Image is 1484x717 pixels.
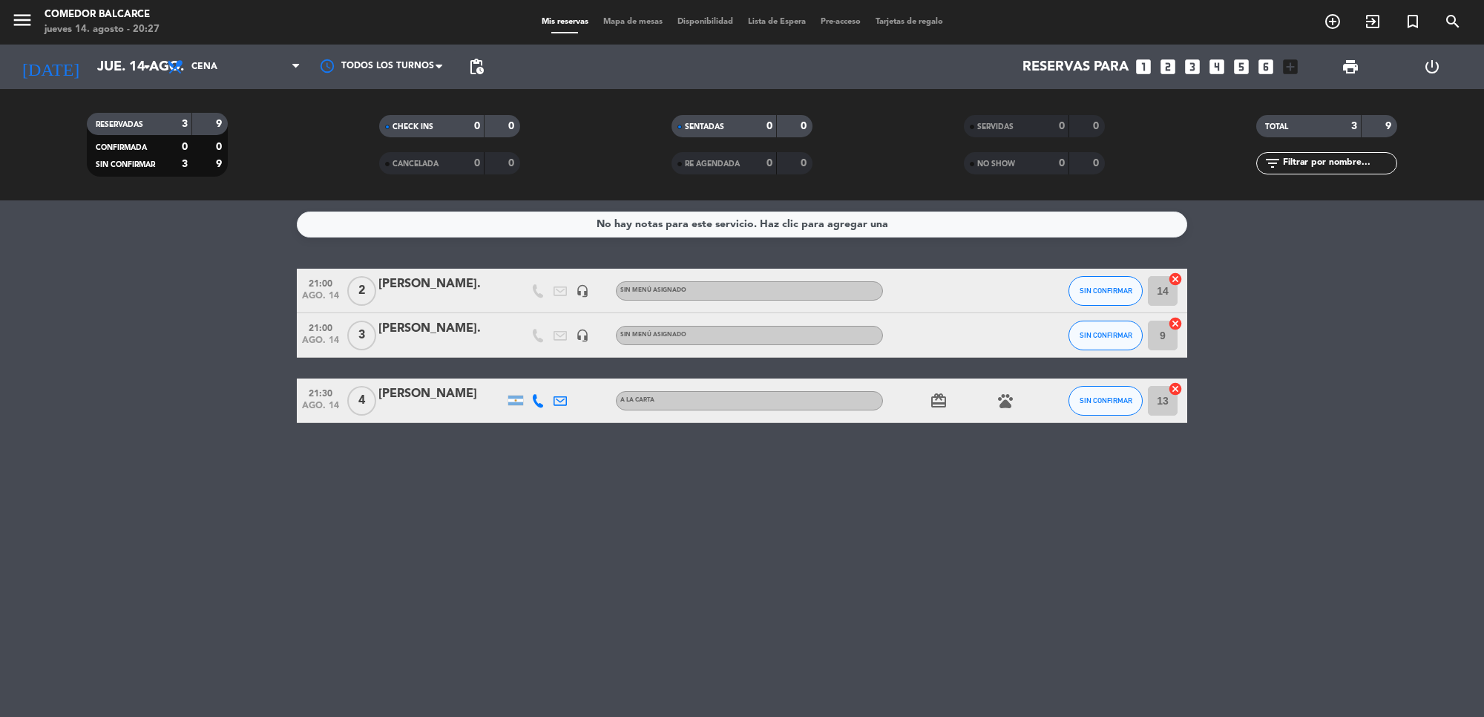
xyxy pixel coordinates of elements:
[1232,57,1251,76] i: looks_5
[96,144,147,151] span: CONFIRMADA
[1168,316,1183,331] i: cancel
[302,384,339,401] span: 21:30
[1364,13,1382,30] i: exit_to_app
[685,160,740,168] span: RE AGENDADA
[45,7,160,22] div: Comedor Balcarce
[1264,154,1281,172] i: filter_list
[620,287,686,293] span: Sin menú asignado
[1059,121,1065,131] strong: 0
[508,121,517,131] strong: 0
[393,160,439,168] span: CANCELADA
[1404,13,1422,30] i: turned_in_not
[1281,155,1396,171] input: Filtrar por nombre...
[1385,121,1394,131] strong: 9
[1281,57,1300,76] i: add_box
[685,123,724,131] span: SENTADAS
[347,276,376,306] span: 2
[930,392,948,410] i: card_giftcard
[11,9,33,36] button: menu
[302,274,339,291] span: 21:00
[1256,57,1275,76] i: looks_6
[1351,121,1357,131] strong: 3
[801,121,810,131] strong: 0
[508,158,517,168] strong: 0
[1158,57,1178,76] i: looks_two
[813,18,868,26] span: Pre-acceso
[596,18,670,26] span: Mapa de mesas
[1342,58,1359,76] span: print
[1093,121,1102,131] strong: 0
[347,386,376,416] span: 4
[1068,386,1143,416] button: SIN CONFIRMAR
[96,121,143,128] span: RESERVADAS
[378,319,505,338] div: [PERSON_NAME].
[216,142,225,152] strong: 0
[620,332,686,338] span: Sin menú asignado
[997,392,1014,410] i: pets
[670,18,741,26] span: Disponibilidad
[576,284,589,298] i: headset_mic
[302,318,339,335] span: 21:00
[766,158,772,168] strong: 0
[474,121,480,131] strong: 0
[378,384,505,404] div: [PERSON_NAME]
[1423,58,1441,76] i: power_settings_new
[766,121,772,131] strong: 0
[1207,57,1227,76] i: looks_4
[620,397,654,403] span: A LA CARTA
[1022,59,1129,75] span: Reservas para
[1444,13,1462,30] i: search
[1168,382,1183,396] i: cancel
[467,58,485,76] span: pending_actions
[977,123,1014,131] span: SERVIDAS
[1068,321,1143,350] button: SIN CONFIRMAR
[1068,276,1143,306] button: SIN CONFIRMAR
[1080,396,1132,405] span: SIN CONFIRMAR
[534,18,596,26] span: Mis reservas
[576,329,589,342] i: headset_mic
[302,291,339,308] span: ago. 14
[182,159,188,169] strong: 3
[1324,13,1342,30] i: add_circle_outline
[868,18,951,26] span: Tarjetas de regalo
[977,160,1015,168] span: NO SHOW
[347,321,376,350] span: 3
[45,22,160,37] div: jueves 14. agosto - 20:27
[1168,272,1183,287] i: cancel
[1080,287,1132,295] span: SIN CONFIRMAR
[216,119,225,129] strong: 9
[393,123,433,131] span: CHECK INS
[191,62,217,72] span: Cena
[216,159,225,169] strong: 9
[378,275,505,294] div: [PERSON_NAME].
[1134,57,1153,76] i: looks_one
[302,401,339,418] span: ago. 14
[11,9,33,31] i: menu
[597,216,888,233] div: No hay notas para este servicio. Haz clic para agregar una
[96,161,155,168] span: SIN CONFIRMAR
[474,158,480,168] strong: 0
[1080,331,1132,339] span: SIN CONFIRMAR
[1391,45,1473,89] div: LOG OUT
[302,335,339,353] span: ago. 14
[1093,158,1102,168] strong: 0
[1059,158,1065,168] strong: 0
[1265,123,1288,131] span: TOTAL
[741,18,813,26] span: Lista de Espera
[1183,57,1202,76] i: looks_3
[801,158,810,168] strong: 0
[182,142,188,152] strong: 0
[11,50,90,83] i: [DATE]
[138,58,156,76] i: arrow_drop_down
[182,119,188,129] strong: 3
